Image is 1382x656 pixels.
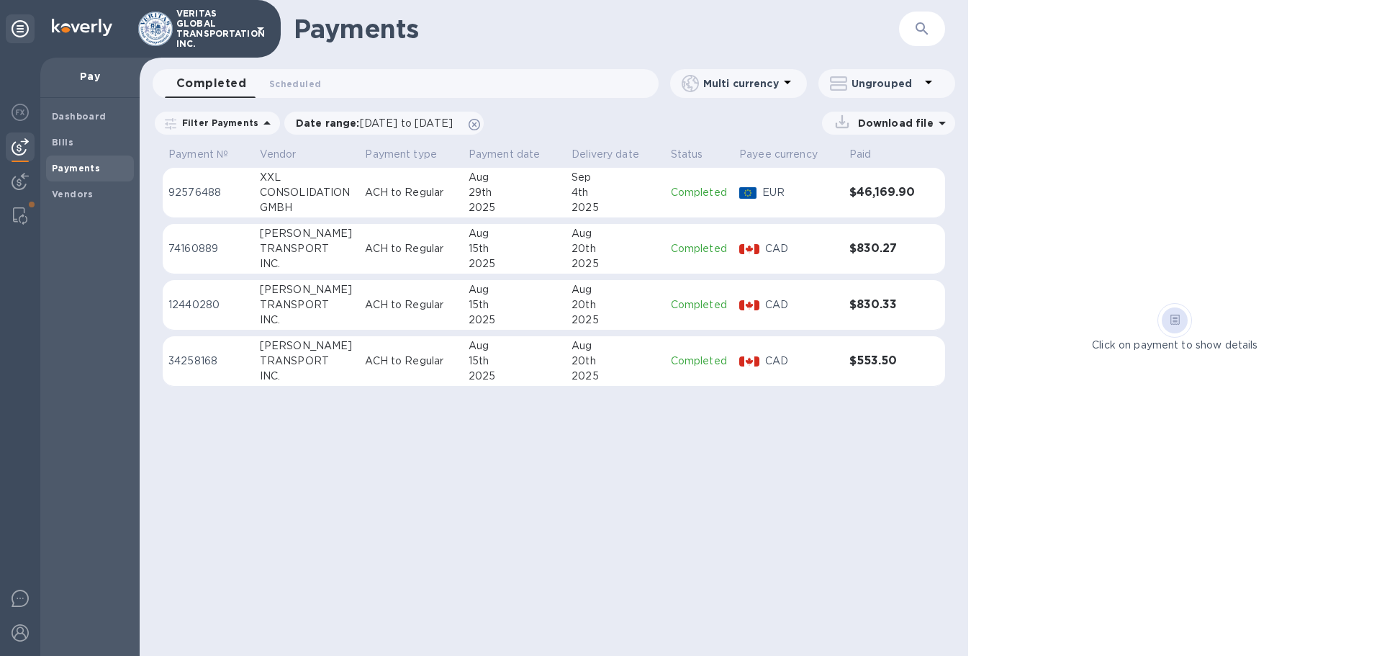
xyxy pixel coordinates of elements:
div: 4th [572,185,659,200]
span: Payment type [365,147,456,162]
div: Aug [572,338,659,354]
div: INC. [260,369,354,384]
div: 2025 [572,256,659,271]
div: Unpin categories [6,14,35,43]
p: Completed [671,241,728,256]
p: Pay [52,69,128,84]
span: Vendor [260,147,315,162]
div: XXL [260,170,354,185]
img: CAD [739,300,759,310]
p: ACH to Regular [365,185,456,200]
p: CAD [765,297,838,313]
p: Vendor [260,147,297,162]
div: 2025 [572,200,659,215]
p: Payment type [365,147,437,162]
div: Date range:[DATE] to [DATE] [284,112,484,135]
p: Date range : [296,116,460,130]
p: ACH to Regular [365,354,456,369]
span: Payment № [168,147,247,162]
h1: Payments [294,14,899,44]
p: ACH to Regular [365,241,456,256]
p: ACH to Regular [365,297,456,313]
span: [DATE] to [DATE] [360,117,453,129]
img: Foreign exchange [12,104,29,121]
p: Delivery date [572,147,639,162]
p: Payee currency [739,147,818,162]
p: 92576488 [168,185,248,200]
p: EUR [762,185,838,200]
p: 12440280 [168,297,248,313]
b: Payments [52,163,100,174]
div: 20th [572,241,659,256]
div: 15th [469,241,560,256]
div: 2025 [469,256,560,271]
div: Aug [469,282,560,297]
div: Aug [469,226,560,241]
div: Sep [572,170,659,185]
img: CAD [739,356,759,367]
p: Paid [849,147,872,162]
span: Delivery date [572,147,658,162]
p: Payment № [168,147,228,162]
div: INC. [260,256,354,271]
p: Payment date [469,147,541,162]
b: Dashboard [52,111,107,122]
div: 20th [572,297,659,313]
div: 2025 [469,369,560,384]
p: VERITAS GLOBAL TRANSPORTATION INC. [176,9,248,49]
div: 2025 [572,313,659,328]
p: Filter Payments [176,117,258,129]
h3: $46,169.90 [849,186,916,199]
p: Completed [671,185,728,200]
div: GMBH [260,200,354,215]
div: 15th [469,297,560,313]
img: Logo [52,19,112,36]
p: Download file [852,116,934,130]
div: 2025 [572,369,659,384]
p: Status [671,147,703,162]
p: Click on payment to show details [1092,338,1257,353]
span: Payee currency [739,147,836,162]
div: TRANSPORT [260,297,354,313]
div: INC. [260,313,354,328]
p: Completed [671,297,728,313]
b: Bills [52,137,73,148]
h3: $830.33 [849,298,916,312]
p: CAD [765,241,838,256]
span: Scheduled [269,76,321,91]
p: CAD [765,354,838,369]
div: 29th [469,185,560,200]
h3: $553.50 [849,354,916,368]
div: Aug [572,282,659,297]
div: Aug [572,226,659,241]
span: Status [671,147,722,162]
span: Completed [176,73,246,94]
p: 74160889 [168,241,248,256]
div: [PERSON_NAME] [260,226,354,241]
div: 20th [572,354,659,369]
p: Multi currency [703,76,779,91]
div: Aug [469,170,560,185]
div: TRANSPORT [260,354,354,369]
div: Aug [469,338,560,354]
h3: $830.27 [849,242,916,256]
div: 15th [469,354,560,369]
span: Payment date [469,147,559,162]
p: Completed [671,354,728,369]
div: [PERSON_NAME] [260,282,354,297]
span: Paid [849,147,890,162]
div: [PERSON_NAME] [260,338,354,354]
img: CAD [739,244,759,254]
div: 2025 [469,313,560,328]
div: CONSOLIDATION [260,185,354,200]
div: 2025 [469,200,560,215]
p: Ungrouped [852,76,920,91]
b: Vendors [52,189,94,199]
div: TRANSPORT [260,241,354,256]
p: 34258168 [168,354,248,369]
